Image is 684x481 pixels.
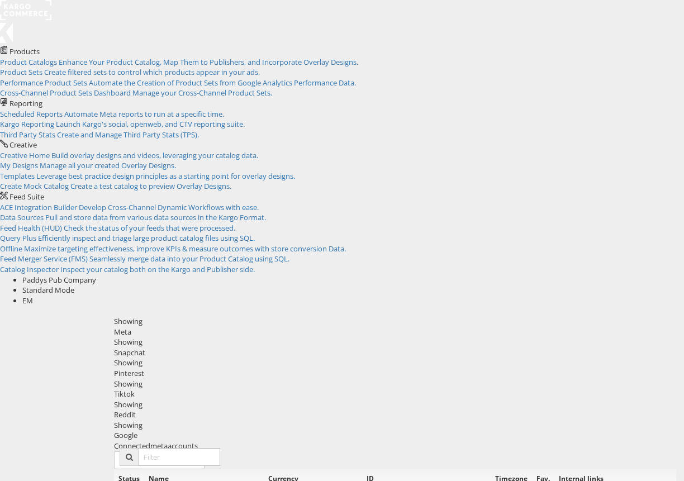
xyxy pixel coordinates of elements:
[24,244,346,254] span: Maximize targeting effectiveness, improve KPIs & measure outcomes with store conversion Data.
[36,171,295,181] span: Leverage best practice design principles as a starting point for overlay designs.
[22,285,74,295] span: Standard Mode
[60,264,255,274] span: Inspect your catalog both on the Kargo and Publisher side.
[22,296,33,306] span: EM
[114,368,676,379] div: Pinterest
[89,78,356,88] span: Automate the Creation of Product Sets from Google Analytics Performance Data.
[114,358,676,368] div: Showing
[38,233,255,243] span: Efficiently inspect and triage large product catalog files using SQL.
[150,441,168,451] span: meta
[40,160,176,170] span: Manage all your created Overlay Designs.
[9,46,40,56] span: Products
[64,223,235,233] span: Check the status of your feeds that were processed.
[57,130,199,140] span: Create and Manage Third Party Stats (TPS).
[139,448,220,466] input: Filter
[51,150,258,160] span: Build overlay designs and videos, leveraging your catalog data.
[45,212,266,222] span: Pull and store data from various data sources in the Kargo Format.
[114,337,676,347] div: Showing
[114,399,676,410] div: Showing
[114,327,676,337] div: Meta
[114,316,676,327] div: Showing
[114,409,676,420] div: Reddit
[59,57,358,67] span: Enhance Your Product Catalog, Map Them to Publishers, and Incorporate Overlay Designs.
[114,430,676,441] div: Google
[70,181,231,191] span: Create a test catalog to preview Overlay Designs.
[132,88,272,98] span: Manage your Cross-Channel Product Sets.
[114,441,676,451] div: Connected accounts
[64,109,224,119] span: Automate Meta reports to run at a specific time.
[114,389,676,399] div: Tiktok
[22,275,96,285] span: Paddys Pub Company
[79,202,259,212] span: Develop Cross-Channel Dynamic Workflows with ease.
[114,379,676,389] div: Showing
[9,140,37,150] span: Creative
[114,420,676,431] div: Showing
[9,98,42,108] span: Reporting
[9,192,44,202] span: Feed Suite
[44,67,260,77] span: Create filtered sets to control which products appear in your ads.
[56,119,245,129] span: Launch Kargo's social, openweb, and CTV reporting suite.
[114,451,205,470] button: ConnectmetaAccounts
[89,254,289,264] span: Seamlessly merge data into your Product Catalog using SQL.
[114,347,676,358] div: Snapchat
